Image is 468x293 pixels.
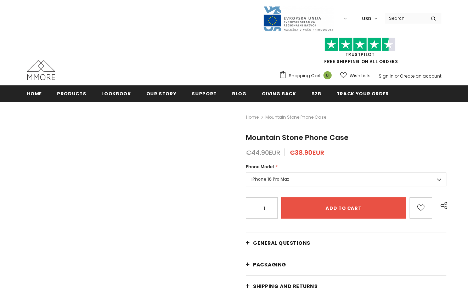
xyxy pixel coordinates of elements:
a: Giving back [262,85,296,101]
a: Products [57,85,86,101]
span: 0 [323,71,332,79]
a: Lookbook [101,85,131,101]
img: MMORE Cases [27,60,55,80]
a: Sign In [379,73,394,79]
span: Blog [232,90,247,97]
span: or [395,73,399,79]
span: General Questions [253,240,310,247]
a: Blog [232,85,247,101]
a: PACKAGING [246,254,446,275]
span: Mountain Stone Phone Case [246,133,349,142]
a: B2B [311,85,321,101]
span: Wish Lists [350,72,371,79]
span: Our Story [146,90,177,97]
span: Shipping and returns [253,283,317,290]
a: Home [246,113,259,122]
span: B2B [311,90,321,97]
span: PACKAGING [253,261,286,268]
input: Add to cart [281,197,406,219]
span: support [192,90,217,97]
span: Track your order [337,90,389,97]
span: Home [27,90,42,97]
span: FREE SHIPPING ON ALL ORDERS [279,41,441,64]
span: Lookbook [101,90,131,97]
a: General Questions [246,232,446,254]
span: Mountain Stone Phone Case [265,113,326,122]
input: Search Site [385,13,425,23]
label: iPhone 16 Pro Max [246,173,446,186]
a: Shopping Cart 0 [279,71,335,81]
span: €44.90EUR [246,148,280,157]
span: Giving back [262,90,296,97]
img: Javni Razpis [263,6,334,32]
a: Create an account [400,73,441,79]
a: Javni Razpis [263,15,334,21]
a: Wish Lists [340,69,371,82]
a: Track your order [337,85,389,101]
a: Trustpilot [345,51,375,57]
a: Our Story [146,85,177,101]
span: €38.90EUR [289,148,324,157]
a: Home [27,85,42,101]
span: USD [362,15,371,22]
img: Trust Pilot Stars [325,38,395,51]
a: support [192,85,217,101]
span: Products [57,90,86,97]
span: Shopping Cart [289,72,321,79]
span: Phone Model [246,164,274,170]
